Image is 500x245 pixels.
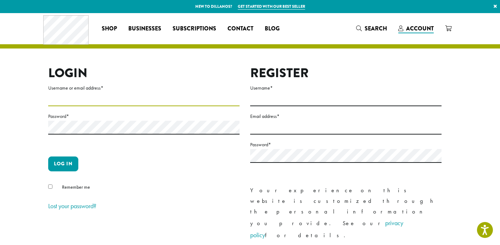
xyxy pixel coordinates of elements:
label: Password [48,112,240,121]
button: Log in [48,156,78,171]
h2: Login [48,65,240,81]
span: Account [406,24,434,33]
span: Shop [102,24,117,33]
label: Email address [250,112,442,121]
span: Subscriptions [173,24,216,33]
a: Search [350,23,393,34]
label: Username [250,84,442,92]
label: Username or email address [48,84,240,92]
span: Businesses [128,24,161,33]
a: Shop [96,23,123,34]
a: privacy policy [250,219,403,239]
span: Contact [227,24,253,33]
h2: Register [250,65,442,81]
p: Your experience on this website is customized through the personal information you provide. See o... [250,185,442,241]
label: Password [250,140,442,149]
span: Remember me [62,184,90,190]
a: Lost your password? [48,202,96,210]
span: Search [365,24,387,33]
a: Get started with our best seller [238,4,305,10]
span: Blog [265,24,280,33]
